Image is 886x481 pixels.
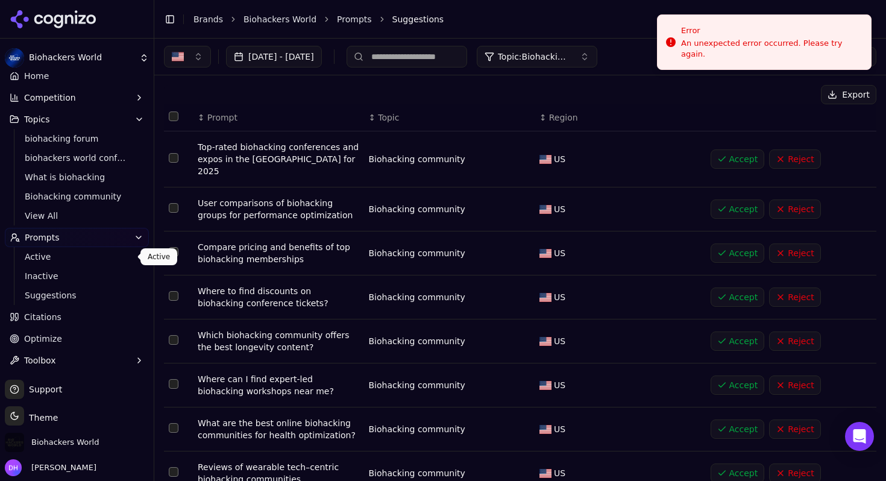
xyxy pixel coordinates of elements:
[369,467,530,479] div: Biohacking community
[25,231,60,244] span: Prompts
[20,207,134,224] a: View All
[193,14,223,24] a: Brands
[554,379,565,391] span: US
[554,291,565,303] span: US
[369,153,530,165] div: Biohacking community
[554,467,565,479] span: US
[5,88,149,107] button: Competition
[498,51,570,63] span: Topic: Biohacking conferences
[554,423,565,435] span: US
[25,251,130,263] span: Active
[769,200,820,219] button: Reject
[25,133,130,145] span: biohacking forum
[711,200,765,219] button: Accept
[369,423,530,435] div: Biohacking community
[539,249,551,258] img: US flag
[539,205,551,214] img: US flag
[169,247,178,257] button: Select row 3
[711,420,765,439] button: Accept
[5,351,149,370] button: Toolbox
[711,332,765,351] button: Accept
[5,110,149,129] button: Topics
[24,383,62,395] span: Support
[769,288,820,307] button: Reject
[20,130,134,147] a: biohacking forum
[20,248,134,265] a: Active
[198,112,359,124] div: ↕Prompt
[20,149,134,166] a: biohackers world conference
[25,270,130,282] span: Inactive
[821,85,876,104] button: Export
[20,287,134,304] a: Suggestions
[198,241,359,265] div: Compare pricing and benefits of top biohacking memberships
[554,335,565,347] span: US
[769,244,820,263] button: Reject
[5,459,96,476] button: Open user button
[24,354,56,366] span: Toolbox
[207,112,237,124] span: Prompt
[5,66,149,86] a: Home
[29,52,134,63] span: Biohackers World
[24,70,49,82] span: Home
[24,333,62,345] span: Optimize
[539,425,551,434] img: US flag
[5,329,149,348] a: Optimize
[148,252,170,262] p: Active
[369,379,530,391] div: Biohacking community
[169,335,178,345] button: Select row 5
[364,104,535,131] th: Topic
[539,112,701,124] div: ↕Region
[24,311,61,323] span: Citations
[369,247,530,259] div: Biohacking community
[169,423,178,433] button: Select row 7
[198,141,359,177] div: Top-rated biohacking conferences and expos in the [GEOGRAPHIC_DATA] for 2025
[5,459,22,476] img: Dmytro Horbyk
[539,337,551,346] img: US flag
[20,268,134,285] a: Inactive
[681,38,861,60] div: An unexpected error occurred. Please try again.
[378,112,399,124] span: Topic
[198,197,359,221] div: User comparisons of biohacking groups for performance optimization
[193,104,364,131] th: Prompt
[25,190,130,203] span: Biohacking community
[5,48,24,68] img: Biohackers World
[392,13,444,25] span: Suggestions
[549,112,578,124] span: Region
[539,155,551,164] img: US flag
[193,13,852,25] nav: breadcrumb
[25,289,130,301] span: Suggestions
[20,169,134,186] a: What is biohacking
[539,381,551,390] img: US flag
[369,291,530,303] div: Biohacking community
[169,291,178,301] button: Select row 4
[554,247,565,259] span: US
[5,433,24,452] img: Biohackers World
[711,244,765,263] button: Accept
[27,462,96,473] span: [PERSON_NAME]
[25,152,130,164] span: biohackers world conference
[554,153,565,165] span: US
[169,467,178,477] button: Select row 8
[169,203,178,213] button: Select row 2
[535,104,706,131] th: Region
[25,171,130,183] span: What is biohacking
[769,376,820,395] button: Reject
[198,417,359,441] div: What are the best online biohacking communities for health optimization?
[769,420,820,439] button: Reject
[369,335,530,347] div: Biohacking community
[369,112,530,124] div: ↕Topic
[539,293,551,302] img: US flag
[169,112,178,121] button: Select all rows
[169,153,178,163] button: Select row 1
[25,210,130,222] span: View All
[769,332,820,351] button: Reject
[20,188,134,205] a: Biohacking community
[243,13,316,25] a: Biohackers World
[198,329,359,353] div: Which biohacking community offers the best longevity content?
[5,307,149,327] a: Citations
[554,203,565,215] span: US
[24,413,58,423] span: Theme
[31,437,99,448] span: Biohackers World
[24,113,50,125] span: Topics
[681,25,861,37] div: Error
